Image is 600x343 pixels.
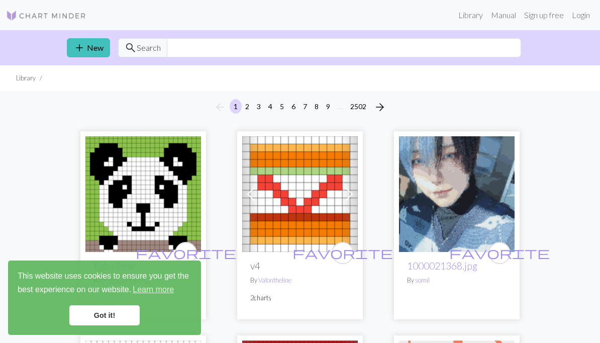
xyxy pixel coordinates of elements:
span: This website uses cookies to ensure you get the best experience on our website. [18,270,191,297]
p: By [407,276,507,285]
span: favorite [136,245,236,261]
a: Login [568,5,594,25]
a: somil [415,276,430,284]
a: 1000021368.jpg [407,260,477,272]
button: 5 [276,99,288,114]
nav: Page navigation [210,99,390,115]
div: cookieconsent [8,261,201,335]
img: v4 [242,136,358,252]
span: favorite [292,245,393,261]
span: favorite [449,245,550,261]
a: Library [454,5,487,25]
img: 1000021368.jpg [399,136,515,252]
a: v4 [242,188,358,198]
img: Baby Bear [85,136,201,252]
a: dismiss cookie message [69,305,140,325]
img: Logo [6,10,86,22]
button: 6 [287,99,299,114]
i: Next [374,101,386,113]
button: 7 [299,99,311,114]
p: 2 charts [250,293,350,303]
button: favourite [332,242,354,264]
button: 3 [253,99,265,114]
button: 1 [230,99,242,114]
button: 4 [264,99,276,114]
button: 9 [322,99,334,114]
a: Manual [487,5,520,25]
button: 2502 [346,99,370,114]
i: favourite [292,243,393,263]
button: favourite [488,242,511,264]
a: learn more about cookies [131,282,175,297]
span: search [125,41,137,55]
span: arrow_forward [374,100,386,114]
h2: v4 [250,260,350,272]
a: Valontheline [258,276,291,284]
p: By [250,276,350,285]
a: New [67,38,110,57]
button: favourite [175,242,197,264]
button: Next [370,99,390,115]
span: add [73,41,85,55]
li: Library [16,73,36,83]
span: Search [137,42,161,54]
a: Baby Bear [85,188,201,198]
a: 1000021368.jpg [399,188,515,198]
button: 8 [311,99,323,114]
a: Sign up free [520,5,568,25]
i: favourite [136,243,236,263]
i: favourite [449,243,550,263]
button: 2 [241,99,253,114]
